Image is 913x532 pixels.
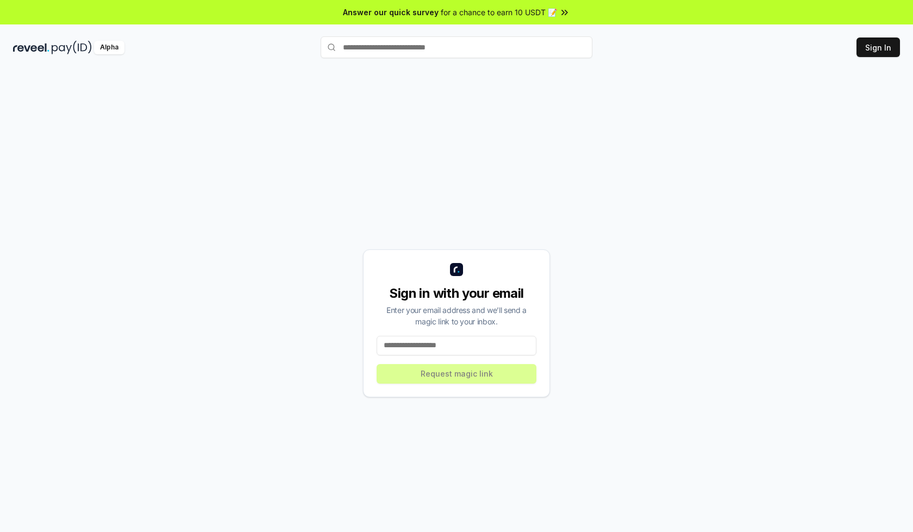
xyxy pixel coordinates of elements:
[441,7,557,18] span: for a chance to earn 10 USDT 📝
[377,285,536,302] div: Sign in with your email
[377,304,536,327] div: Enter your email address and we’ll send a magic link to your inbox.
[52,41,92,54] img: pay_id
[343,7,439,18] span: Answer our quick survey
[856,37,900,57] button: Sign In
[450,263,463,276] img: logo_small
[94,41,124,54] div: Alpha
[13,41,49,54] img: reveel_dark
